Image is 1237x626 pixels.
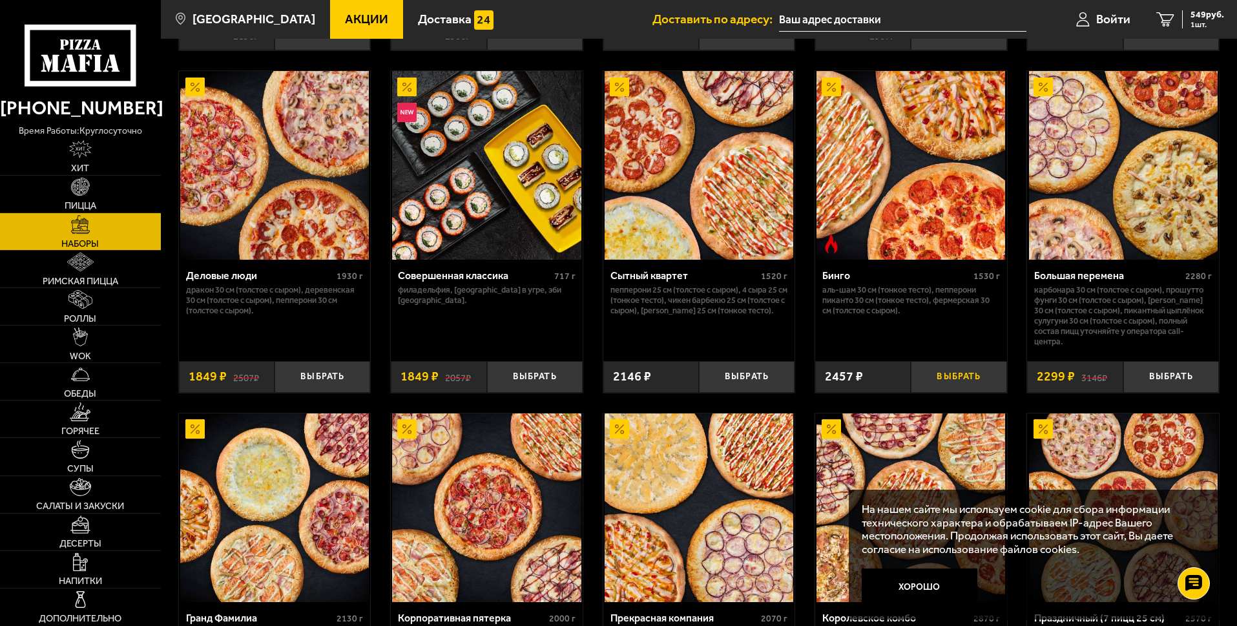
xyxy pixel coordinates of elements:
[70,351,91,361] span: WOK
[1190,10,1224,19] span: 549 руб.
[554,271,576,282] span: 717 г
[1037,370,1075,383] span: 2299 ₽
[186,269,334,282] div: Деловые люди
[392,71,581,260] img: Совершенная классика
[59,539,101,548] span: Десерты
[337,271,363,282] span: 1930 г
[1027,71,1219,260] a: АкционныйБольшая перемена
[816,71,1005,260] img: Бинго
[61,239,99,249] span: Наборы
[487,361,583,393] button: Выбрать
[1034,285,1212,347] p: Карбонара 30 см (толстое с сыром), Прошутто Фунги 30 см (толстое с сыром), [PERSON_NAME] 30 см (т...
[192,13,315,25] span: [GEOGRAPHIC_DATA]
[43,276,118,286] span: Римская пицца
[185,78,205,97] img: Акционный
[1185,271,1212,282] span: 2280 г
[605,71,793,260] img: Сытный квартет
[779,8,1026,32] input: Ваш адрес доставки
[911,361,1006,393] button: Выбрать
[445,28,471,41] s: 2306 ₽
[65,201,96,211] span: Пицца
[445,370,471,383] s: 2057 ₽
[815,71,1007,260] a: АкционныйОстрое блюдоБинго
[180,413,369,602] img: Гранд Фамилиа
[973,271,1000,282] span: 1530 г
[67,464,94,474] span: Супы
[179,71,371,260] a: АкционныйДеловые люди
[610,285,788,316] p: Пепперони 25 см (толстое с сыром), 4 сыра 25 см (тонкое тесто), Чикен Барбекю 25 см (толстое с сы...
[1034,419,1053,439] img: Акционный
[189,28,227,41] span: 1649 ₽
[610,612,758,624] div: Прекрасная компания
[36,501,124,511] span: Салаты и закуски
[397,419,417,439] img: Акционный
[400,28,439,41] span: 1779 ₽
[862,569,978,607] button: Хорошо
[1034,269,1182,282] div: Большая перемена
[185,419,205,439] img: Акционный
[610,78,629,97] img: Акционный
[825,28,863,41] span: 1999 ₽
[186,612,334,624] div: Гранд Фамилиа
[1096,13,1130,25] span: Войти
[699,361,795,393] button: Выбрать
[1034,78,1053,97] img: Акционный
[418,13,472,25] span: Доставка
[652,13,779,25] span: Доставить по адресу:
[337,613,363,624] span: 2130 г
[822,419,841,439] img: Акционный
[233,370,259,383] s: 2507 ₽
[233,28,259,41] s: 2196 ₽
[391,413,583,602] a: АкционныйКорпоративная пятерка
[613,370,651,383] span: 2146 ₽
[179,413,371,602] a: АкционныйГранд Фамилиа
[1123,361,1219,393] button: Выбрать
[400,370,439,383] span: 1849 ₽
[1081,370,1107,383] s: 3146 ₽
[1190,21,1224,28] span: 1 шт.
[822,285,1000,316] p: Аль-Шам 30 см (тонкое тесто), Пепперони Пиканто 30 см (тонкое тесто), Фермерская 30 см (толстое с...
[822,78,841,97] img: Акционный
[862,503,1200,556] p: На нашем сайте мы используем cookie для сбора информации технического характера и обрабатываем IP...
[816,413,1005,602] img: Королевское комбо
[610,269,758,282] div: Сытный квартет
[59,576,102,586] span: Напитки
[610,419,629,439] img: Акционный
[61,426,99,436] span: Горячее
[761,271,787,282] span: 1520 г
[392,413,581,602] img: Корпоративная пятерка
[186,285,364,316] p: Дракон 30 см (толстое с сыром), Деревенская 30 см (толстое с сыром), Пепперони 30 см (толстое с с...
[71,163,89,173] span: Хит
[1037,28,1075,41] span: 2297 ₽
[1029,71,1218,260] img: Большая перемена
[397,103,417,122] img: Новинка
[1027,413,1219,602] a: АкционныйПраздничный (7 пицц 25 см)
[398,285,576,306] p: Филадельфия, [GEOGRAPHIC_DATA] в угре, Эби [GEOGRAPHIC_DATA].
[822,612,970,624] div: Королевское комбо
[761,613,787,624] span: 2070 г
[815,413,1007,602] a: АкционныйКоролевское комбо
[398,612,546,624] div: Корпоративная пятерка
[603,413,795,602] a: АкционныйПрекрасная компания
[549,613,576,624] span: 2000 г
[1029,413,1218,602] img: Праздничный (7 пицц 25 см)
[603,71,795,260] a: АкционныйСытный квартет
[64,389,96,399] span: Обеды
[825,370,863,383] span: 2457 ₽
[822,269,970,282] div: Бинго
[345,13,388,25] span: Акции
[605,413,793,602] img: Прекрасная компания
[869,28,895,41] s: 2307 ₽
[64,314,96,324] span: Роллы
[474,10,494,30] img: 15daf4d41897b9f0e9f617042186c801.svg
[391,71,583,260] a: АкционныйНовинкаСовершенная классика
[613,28,651,41] span: 2146 ₽
[822,234,841,253] img: Острое блюдо
[275,361,370,393] button: Выбрать
[398,269,551,282] div: Совершенная классика
[39,614,121,623] span: Дополнительно
[180,71,369,260] img: Деловые люди
[397,78,417,97] img: Акционный
[189,370,227,383] span: 1849 ₽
